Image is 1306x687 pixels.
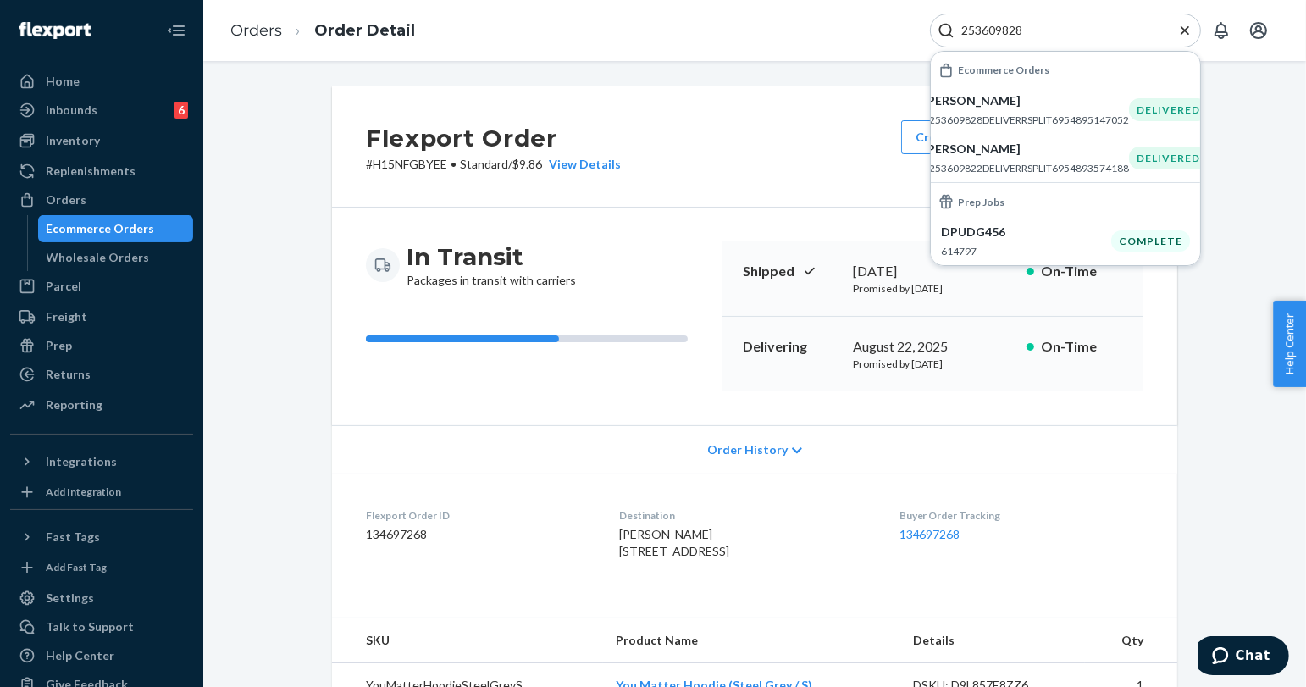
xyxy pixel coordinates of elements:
[1242,14,1276,47] button: Open account menu
[899,527,960,541] a: 134697268
[230,21,282,40] a: Orders
[10,482,193,502] a: Add Integration
[10,68,193,95] a: Home
[47,249,150,266] div: Wholesale Orders
[10,585,193,612] a: Settings
[46,560,107,574] div: Add Fast Tag
[10,642,193,669] a: Help Center
[38,244,194,271] a: Wholesale Orders
[46,278,81,295] div: Parcel
[1085,618,1177,663] th: Qty
[366,120,621,156] h2: Flexport Order
[923,113,1129,127] p: #253609828DELIVERRSPLIT6954895147052
[46,396,102,413] div: Reporting
[707,441,788,458] span: Order History
[46,191,86,208] div: Orders
[38,215,194,242] a: Ecommerce Orders
[46,590,94,607] div: Settings
[407,241,576,272] h3: In Transit
[46,485,121,499] div: Add Integration
[314,21,415,40] a: Order Detail
[10,557,193,578] a: Add Fast Tag
[603,618,899,663] th: Product Name
[1129,98,1208,121] div: DELIVERED
[407,241,576,289] div: Packages in transit with carriers
[899,508,1143,523] dt: Buyer Order Tracking
[1198,636,1289,679] iframe: Opens a widget where you can chat to one of our agents
[1041,262,1123,281] p: On-Time
[958,64,1049,75] h6: Ecommerce Orders
[853,337,1013,357] div: August 22, 2025
[46,73,80,90] div: Home
[743,337,839,357] p: Delivering
[174,102,188,119] div: 6
[10,613,193,640] button: Talk to Support
[1041,337,1123,357] p: On-Time
[941,244,1111,258] p: 614797
[1111,230,1190,252] div: Complete
[366,508,592,523] dt: Flexport Order ID
[19,22,91,39] img: Flexport logo
[10,361,193,388] a: Returns
[1204,14,1238,47] button: Open notifications
[901,120,1011,154] button: Create Return
[10,448,193,475] button: Integrations
[46,453,117,470] div: Integrations
[958,197,1004,208] h6: Prep Jobs
[10,524,193,551] button: Fast Tags
[10,127,193,154] a: Inventory
[923,92,1129,109] p: [PERSON_NAME]
[619,527,729,558] span: [PERSON_NAME] [STREET_ADDRESS]
[853,357,1013,371] p: Promised by [DATE]
[159,14,193,47] button: Close Navigation
[1273,301,1306,387] button: Help Center
[10,273,193,300] a: Parcel
[366,526,592,543] dd: 134697268
[1176,22,1193,40] button: Close Search
[938,22,955,39] svg: Search Icon
[46,102,97,119] div: Inbounds
[853,262,1013,281] div: [DATE]
[460,157,508,171] span: Standard
[10,332,193,359] a: Prep
[899,618,1086,663] th: Details
[46,132,100,149] div: Inventory
[955,22,1163,39] input: Search Input
[619,508,872,523] dt: Destination
[46,308,87,325] div: Freight
[46,366,91,383] div: Returns
[47,220,155,237] div: Ecommerce Orders
[46,618,134,635] div: Talk to Support
[10,186,193,213] a: Orders
[332,618,603,663] th: SKU
[10,158,193,185] a: Replenishments
[1129,147,1208,169] div: DELIVERED
[853,281,1013,296] p: Promised by [DATE]
[10,97,193,124] a: Inbounds6
[46,647,114,664] div: Help Center
[10,391,193,418] a: Reporting
[743,262,839,281] p: Shipped
[923,161,1129,175] p: #253609822DELIVERRSPLIT6954893574188
[923,141,1129,158] p: [PERSON_NAME]
[366,156,621,173] p: # H15NFGBYEE / $9.86
[941,224,1111,241] p: DPUDG456
[542,156,621,173] button: View Details
[217,6,429,56] ol: breadcrumbs
[46,337,72,354] div: Prep
[46,163,136,180] div: Replenishments
[46,529,100,546] div: Fast Tags
[451,157,457,171] span: •
[10,303,193,330] a: Freight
